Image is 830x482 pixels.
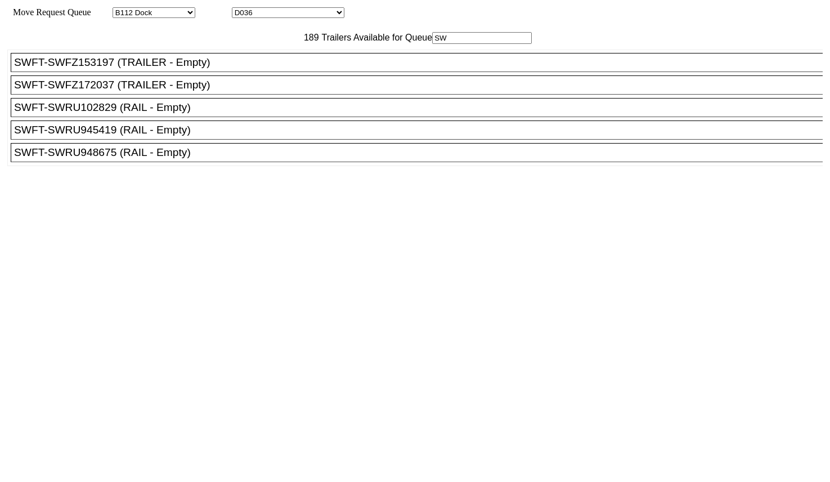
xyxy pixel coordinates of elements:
span: Location [198,7,230,17]
span: 189 [298,33,319,42]
span: Move Request Queue [7,7,91,17]
div: SWFT-SWFZ153197 (TRAILER - Empty) [14,56,829,69]
div: SWFT-SWRU948675 (RAIL - Empty) [14,146,829,159]
span: Area [93,7,110,17]
input: Filter Available Trailers [432,32,532,44]
div: SWFT-SWRU102829 (RAIL - Empty) [14,101,829,114]
div: SWFT-SWFZ172037 (TRAILER - Empty) [14,79,829,91]
div: SWFT-SWRU945419 (RAIL - Empty) [14,124,829,136]
span: Trailers Available for Queue [319,33,433,42]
